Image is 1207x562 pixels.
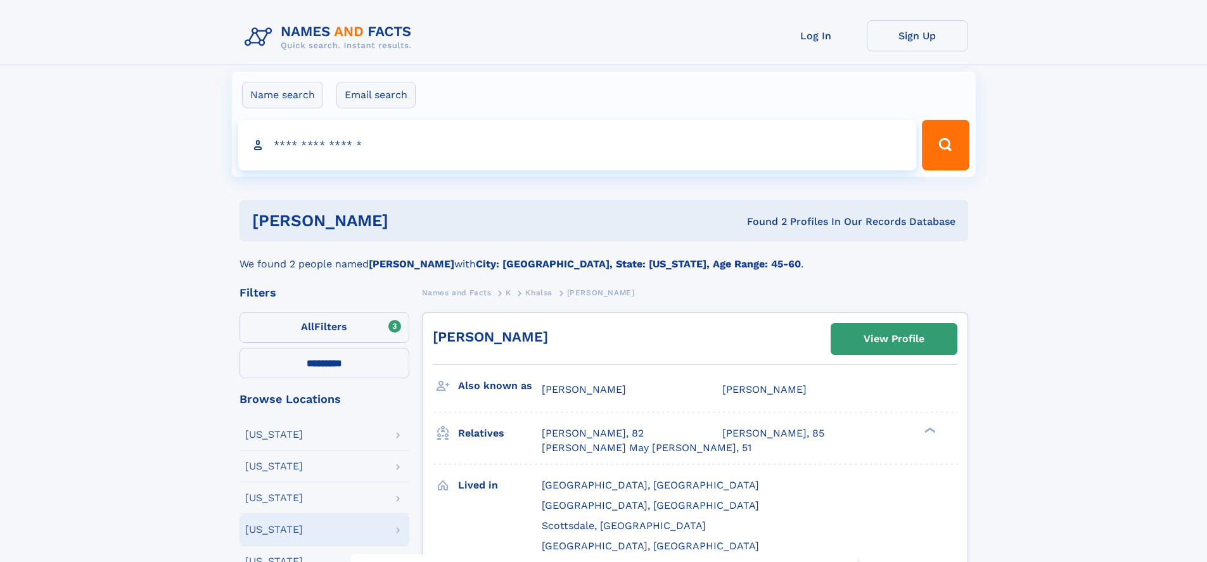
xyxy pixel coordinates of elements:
[458,375,542,397] h3: Also known as
[542,479,759,491] span: [GEOGRAPHIC_DATA], [GEOGRAPHIC_DATA]
[542,540,759,552] span: [GEOGRAPHIC_DATA], [GEOGRAPHIC_DATA]
[525,284,552,300] a: Khalsa
[458,475,542,496] h3: Lived in
[765,20,867,51] a: Log In
[542,426,644,440] a: [PERSON_NAME], 82
[239,393,409,405] div: Browse Locations
[458,423,542,444] h3: Relatives
[831,324,957,354] a: View Profile
[722,383,807,395] span: [PERSON_NAME]
[476,258,801,270] b: City: [GEOGRAPHIC_DATA], State: [US_STATE], Age Range: 45-60
[542,499,759,511] span: [GEOGRAPHIC_DATA], [GEOGRAPHIC_DATA]
[542,520,706,532] span: Scottsdale, [GEOGRAPHIC_DATA]
[369,258,454,270] b: [PERSON_NAME]
[864,324,924,354] div: View Profile
[239,20,422,54] img: Logo Names and Facts
[525,288,552,297] span: Khalsa
[921,426,936,435] div: ❯
[506,284,511,300] a: K
[242,82,323,108] label: Name search
[239,287,409,298] div: Filters
[722,426,824,440] a: [PERSON_NAME], 85
[336,82,416,108] label: Email search
[867,20,968,51] a: Sign Up
[542,383,626,395] span: [PERSON_NAME]
[542,441,751,455] a: [PERSON_NAME] May [PERSON_NAME], 51
[422,284,492,300] a: Names and Facts
[238,120,917,170] input: search input
[245,493,303,503] div: [US_STATE]
[239,241,968,272] div: We found 2 people named with .
[252,213,568,229] h1: [PERSON_NAME]
[245,461,303,471] div: [US_STATE]
[568,215,955,229] div: Found 2 Profiles In Our Records Database
[245,430,303,440] div: [US_STATE]
[567,288,635,297] span: [PERSON_NAME]
[506,288,511,297] span: K
[922,120,969,170] button: Search Button
[245,525,303,535] div: [US_STATE]
[239,312,409,343] label: Filters
[433,329,548,345] a: [PERSON_NAME]
[301,321,314,333] span: All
